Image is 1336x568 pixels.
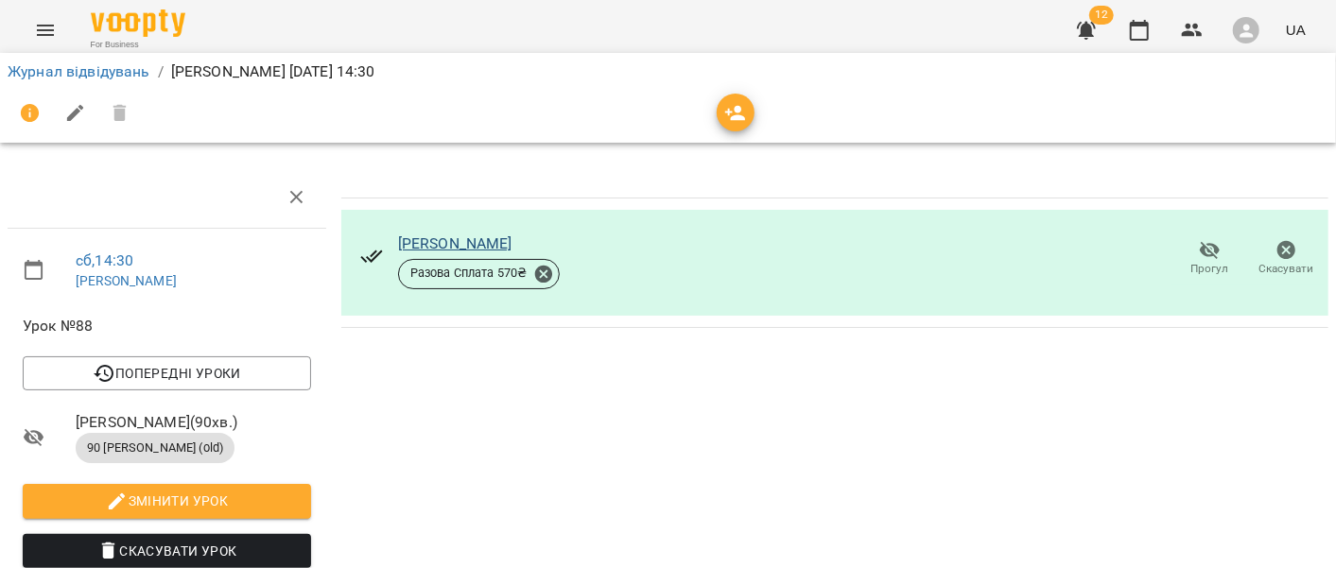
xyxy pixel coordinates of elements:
[1259,261,1314,277] span: Скасувати
[91,39,185,51] span: For Business
[38,362,296,385] span: Попередні уроки
[398,259,560,289] div: Разова Сплата 570₴
[1248,232,1325,285] button: Скасувати
[76,439,234,456] span: 90 [PERSON_NAME] (old)
[76,273,177,288] a: [PERSON_NAME]
[91,9,185,37] img: Voopty Logo
[76,251,133,269] a: сб , 14:30
[398,234,512,252] a: [PERSON_NAME]
[23,356,311,390] button: Попередні уроки
[1278,12,1313,47] button: UA
[8,62,150,80] a: Журнал відвідувань
[1286,20,1306,40] span: UA
[23,315,311,337] span: Урок №88
[23,8,68,53] button: Menu
[1171,232,1248,285] button: Прогул
[38,490,296,512] span: Змінити урок
[38,540,296,562] span: Скасувати Урок
[1191,261,1229,277] span: Прогул
[158,60,164,83] li: /
[1089,6,1114,25] span: 12
[171,60,375,83] p: [PERSON_NAME] [DATE] 14:30
[76,411,311,434] span: [PERSON_NAME] ( 90 хв. )
[399,265,539,282] span: Разова Сплата 570 ₴
[23,534,311,568] button: Скасувати Урок
[8,60,1328,83] nav: breadcrumb
[23,484,311,518] button: Змінити урок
